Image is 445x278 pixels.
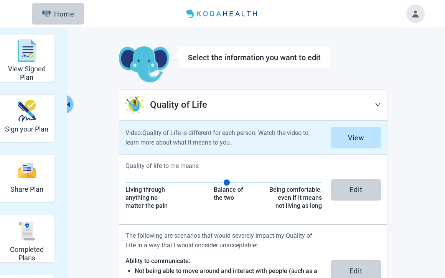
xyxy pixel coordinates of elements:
img: svg%3e [18,163,36,179]
button: ElephantHome [32,3,84,25]
div: Edit [349,267,363,275]
button: View Quality of Life is different for each person. Watch the video to learn more about what it me... [331,127,381,148]
div: Middle of scale [214,186,243,202]
span: caret-left [65,101,72,108]
h2: Share Plan [10,185,43,194]
img: svg%3e [18,39,36,62]
p: Video: Quality of Life is different for each person. Watch the video to learn more about what it ... [125,128,322,147]
img: make_plan_official-CpYJDfBD.svg [18,100,36,122]
h1: Select the information you want to edit [188,53,321,62]
h2: Sign your Plan [5,125,48,133]
button: Edit Quality of life to me means [331,179,381,201]
div: Home [42,10,75,18]
p: Quality of life to me means [125,161,322,171]
p: Ability to communicate: [125,256,322,266]
img: svg%3e [18,222,36,240]
img: Elephant [42,10,51,17]
button: Collapse menu [64,95,74,114]
h2: Completed Plans [2,245,51,262]
h2: View Signed Plan [2,65,51,81]
div: Right end of scale [269,186,322,210]
div: View [348,134,364,141]
button: Toggle account menu [406,5,425,23]
div: Quality of Life [119,90,387,121]
img: Koda Elephant [119,46,169,83]
p: The following are scenarios that would severely impact my Quality of Life in a way that I would c... [125,231,322,250]
span: down [375,102,381,108]
h2: Quality of Life [150,98,375,112]
div: Left end of scale [125,186,168,210]
div: Edit [349,186,363,194]
img: Koda Health [183,8,262,20]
